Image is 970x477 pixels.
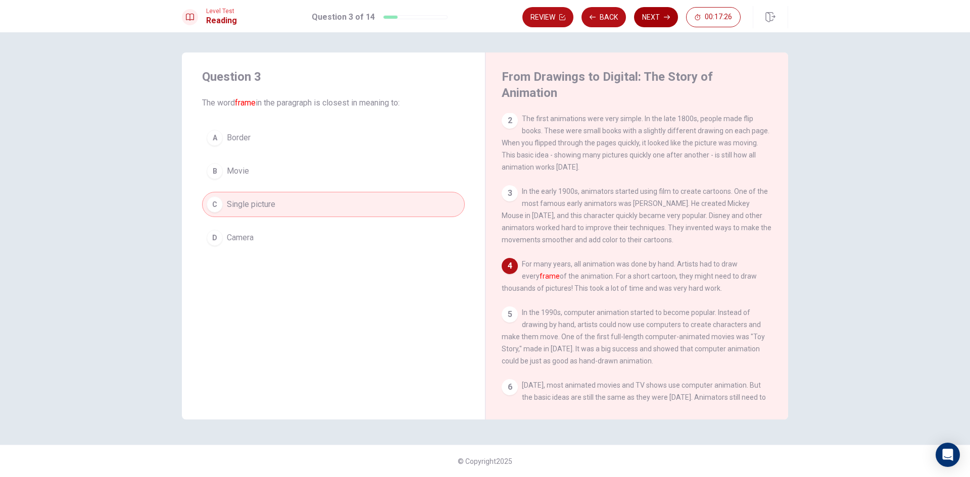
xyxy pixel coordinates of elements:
span: Camera [227,232,254,244]
h4: Question 3 [202,69,465,85]
h4: From Drawings to Digital: The Story of Animation [502,69,769,101]
h1: Reading [206,15,237,27]
button: Back [581,7,626,27]
div: B [207,163,223,179]
div: 5 [502,306,518,323]
div: 3 [502,185,518,201]
div: Open Intercom Messenger [936,443,960,467]
div: 6 [502,379,518,395]
div: A [207,130,223,146]
button: Review [522,7,573,27]
div: 4 [502,258,518,274]
span: The first animations were very simple. In the late 1800s, people made flip books. These were smal... [502,115,769,171]
button: 00:17:26 [686,7,741,27]
span: Border [227,132,251,144]
button: BMovie [202,158,465,184]
button: CSingle picture [202,192,465,217]
div: D [207,230,223,246]
span: [DATE], most animated movies and TV shows use computer animation. But the basic ideas are still t... [502,381,768,438]
span: Single picture [227,198,275,210]
span: Movie [227,165,249,177]
span: 00:17:26 [705,13,732,21]
button: Next [634,7,678,27]
button: DCamera [202,225,465,250]
button: ABorder [202,125,465,150]
span: The word in the paragraph is closest in meaning to: [202,97,465,109]
span: In the 1990s, computer animation started to become popular. Instead of drawing by hand, artists c... [502,308,765,365]
div: 2 [502,113,518,129]
span: Level Test [206,8,237,15]
div: C [207,196,223,213]
span: For many years, all animation was done by hand. Artists had to draw every of the animation. For a... [502,260,757,292]
span: © Copyright 2025 [458,457,512,465]
font: frame [235,98,256,108]
span: In the early 1900s, animators started using film to create cartoons. One of the most famous early... [502,187,771,244]
h1: Question 3 of 14 [312,11,375,23]
font: frame [540,272,560,280]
